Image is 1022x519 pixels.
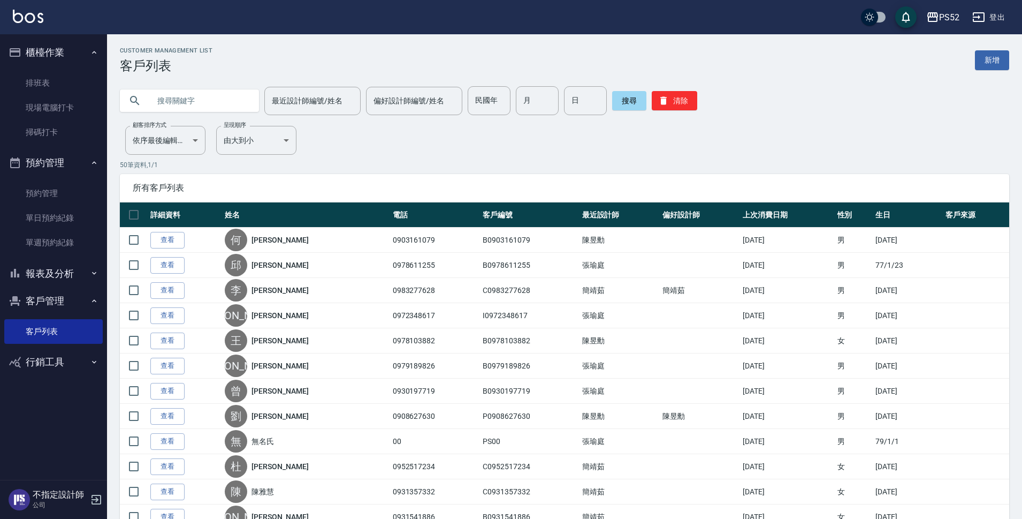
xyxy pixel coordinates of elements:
h2: Customer Management List [120,47,212,54]
div: 陳 [225,480,247,503]
td: C0983277628 [480,278,579,303]
div: 劉 [225,405,247,427]
td: 張瑜庭 [579,303,660,328]
td: P0908627630 [480,404,579,429]
td: 陳昱勳 [579,228,660,253]
td: 0903161079 [390,228,481,253]
td: 男 [835,228,873,253]
a: 客戶列表 [4,319,103,344]
td: [DATE] [740,228,834,253]
td: 男 [835,379,873,404]
a: 陳雅慧 [251,486,274,497]
td: [DATE] [873,328,943,353]
td: 簡靖茹 [660,278,740,303]
p: 公司 [33,500,87,510]
td: 陳昱勳 [579,404,660,429]
button: save [895,6,917,28]
td: C0952517234 [480,454,579,479]
td: 0978103882 [390,328,481,353]
a: 掃碼打卡 [4,120,103,145]
td: 0972348617 [390,303,481,328]
td: [DATE] [740,303,834,328]
td: [DATE] [873,353,943,379]
td: 0952517234 [390,454,481,479]
th: 電話 [390,202,481,228]
a: 查看 [150,307,185,324]
a: [PERSON_NAME] [251,360,308,371]
label: 顧客排序方式 [133,121,166,129]
span: 所有客戶列表 [133,183,996,193]
td: 張瑜庭 [579,353,660,379]
div: 由大到小 [216,126,296,155]
a: 查看 [150,484,185,500]
th: 客戶編號 [480,202,579,228]
td: 女 [835,454,873,479]
button: 行銷工具 [4,348,103,376]
div: [PERSON_NAME] [225,355,247,377]
td: [DATE] [873,228,943,253]
a: [PERSON_NAME] [251,235,308,245]
a: 預約管理 [4,181,103,206]
a: 查看 [150,232,185,249]
a: 新增 [975,50,1009,70]
div: 何 [225,229,247,251]
td: 陳昱勳 [579,328,660,353]
td: [DATE] [740,479,834,505]
td: [DATE] [873,379,943,404]
th: 詳細資料 [148,202,222,228]
td: [DATE] [873,303,943,328]
td: B0979189826 [480,353,579,379]
td: 00 [390,429,481,454]
button: 搜尋 [612,91,646,110]
a: 單日預約紀錄 [4,206,103,230]
td: 男 [835,404,873,429]
td: [DATE] [873,479,943,505]
p: 50 筆資料, 1 / 1 [120,160,1009,170]
div: 王 [225,329,247,352]
img: Logo [13,10,43,23]
td: 男 [835,278,873,303]
th: 客戶來源 [943,202,1009,228]
a: 查看 [150,383,185,400]
td: 張瑜庭 [579,253,660,278]
div: 杜 [225,455,247,478]
a: 查看 [150,458,185,475]
a: 查看 [150,408,185,425]
div: 依序最後編輯時間 [125,126,205,155]
td: 簡靖茹 [579,454,660,479]
a: 查看 [150,257,185,274]
td: 0930197719 [390,379,481,404]
td: 男 [835,353,873,379]
td: 0931357332 [390,479,481,505]
td: 女 [835,328,873,353]
td: [DATE] [873,278,943,303]
button: 登出 [968,7,1009,27]
input: 搜尋關鍵字 [150,86,250,115]
td: [DATE] [740,253,834,278]
td: 男 [835,303,873,328]
td: 0979189826 [390,353,481,379]
h5: 不指定設計師 [33,490,87,500]
td: B0930197719 [480,379,579,404]
td: 陳昱勳 [660,404,740,429]
button: 客戶管理 [4,287,103,315]
div: 李 [225,279,247,302]
a: 查看 [150,358,185,374]
h3: 客戶列表 [120,58,212,73]
button: PS52 [922,6,964,28]
td: 0983277628 [390,278,481,303]
td: B0903161079 [480,228,579,253]
button: 清除 [652,91,697,110]
div: PS52 [939,11,959,24]
a: [PERSON_NAME] [251,310,308,321]
td: 男 [835,253,873,278]
td: 簡靖茹 [579,278,660,303]
td: 0908627630 [390,404,481,429]
button: 預約管理 [4,149,103,177]
a: 現場電腦打卡 [4,95,103,120]
div: 曾 [225,380,247,402]
td: I0972348617 [480,303,579,328]
td: 女 [835,479,873,505]
td: [DATE] [873,454,943,479]
a: 無名氏 [251,436,274,447]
